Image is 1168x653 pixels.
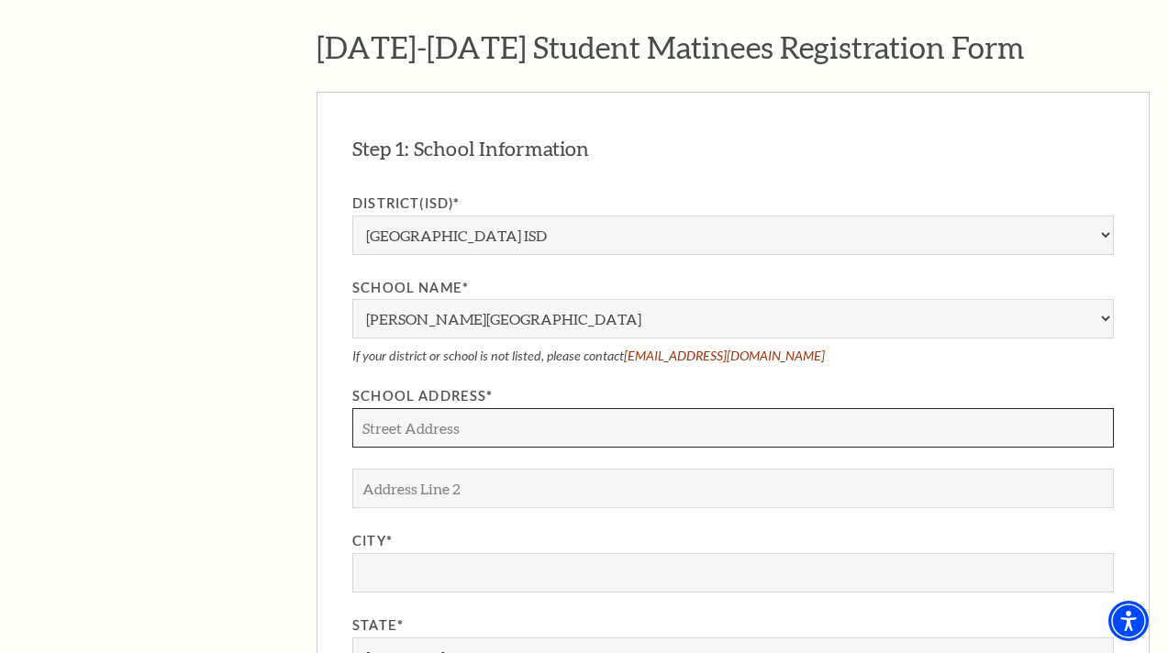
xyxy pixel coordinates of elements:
[352,216,1114,255] select: District(ISD)*
[352,277,1114,300] label: School Name*
[352,385,1114,408] label: School Address*
[317,28,1150,65] h2: [DATE]-[DATE] Student Matinees Registration Form
[352,614,1114,637] label: State*
[352,135,589,163] h3: Step 1: School Information
[1108,601,1149,641] div: Accessibility Menu
[352,530,1114,553] label: City*
[624,348,825,363] a: [EMAIL_ADDRESS][DOMAIN_NAME]
[352,348,1114,363] p: If your district or school is not listed, please contact
[352,469,1114,508] input: Address Line 2
[352,193,1114,216] label: District(ISD)*
[352,408,1114,448] input: Street Address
